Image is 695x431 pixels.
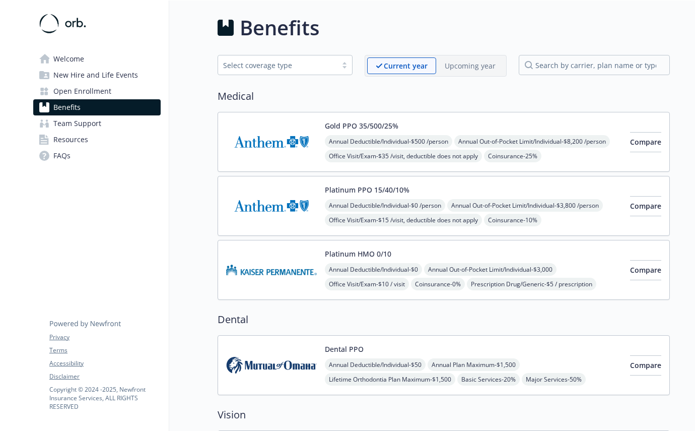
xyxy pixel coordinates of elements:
span: Compare [630,360,661,370]
div: Select coverage type [223,60,332,71]
img: Kaiser Permanente Insurance Company carrier logo [226,249,317,291]
a: Team Support [33,115,161,132]
span: Annual Deductible/Individual - $0 [325,263,422,276]
button: Compare [630,132,661,152]
h2: Medical [218,89,670,104]
button: Gold PPO 35/500/25% [325,120,398,131]
span: Annual Plan Maximum - $1,500 [428,358,520,371]
span: Basic Services - 20% [457,373,520,386]
input: search by carrier, plan name or type [519,55,670,75]
span: Annual Out-of-Pocket Limit/Individual - $3,000 [424,263,557,276]
a: Accessibility [49,359,160,368]
h2: Vision [218,407,670,422]
span: Annual Deductible/Individual - $0 /person [325,199,445,212]
span: Office Visit/Exam - $35 /visit, deductible does not apply [325,150,482,162]
span: Office Visit/Exam - $15 /visit, deductible does not apply [325,214,482,226]
h2: Dental [218,312,670,327]
span: Team Support [53,115,101,132]
a: Terms [49,346,160,355]
span: Resources [53,132,88,148]
span: Lifetime Orthodontia Plan Maximum - $1,500 [325,373,455,386]
span: Annual Deductible/Individual - $500 /person [325,135,452,148]
span: Compare [630,201,661,211]
a: Disclaimer [49,372,160,381]
span: Compare [630,265,661,275]
button: Platinum HMO 0/10 [325,249,391,259]
p: Upcoming year [445,60,496,71]
span: Prescription Drug/Generic - $5 / prescription [467,278,596,290]
img: Anthem Blue Cross carrier logo [226,120,317,163]
span: Major Services - 50% [522,373,586,386]
p: Copyright © 2024 - 2025 , Newfront Insurance Services, ALL RIGHTS RESERVED [49,385,160,411]
button: Compare [630,355,661,376]
span: Benefits [53,99,81,115]
span: Annual Out-of-Pocket Limit/Individual - $3,800 /person [447,199,603,212]
h1: Benefits [240,13,319,43]
a: Privacy [49,333,160,342]
img: Mutual of Omaha Insurance Company carrier logo [226,344,317,387]
span: Annual Out-of-Pocket Limit/Individual - $8,200 /person [454,135,610,148]
span: Annual Deductible/Individual - $50 [325,358,426,371]
span: Compare [630,137,661,147]
a: Open Enrollment [33,83,161,99]
button: Platinum PPO 15/40/10% [325,184,409,195]
span: Coinsurance - 10% [484,214,541,226]
a: New Hire and Life Events [33,67,161,83]
a: Welcome [33,51,161,67]
a: Resources [33,132,161,148]
span: New Hire and Life Events [53,67,138,83]
img: Anthem Blue Cross carrier logo [226,184,317,227]
span: FAQs [53,148,71,164]
span: Office Visit/Exam - $10 / visit [325,278,409,290]
a: FAQs [33,148,161,164]
p: Current year [384,60,428,71]
button: Dental PPO [325,344,364,354]
button: Compare [630,196,661,216]
span: Coinsurance - 25% [484,150,541,162]
button: Compare [630,260,661,280]
span: Welcome [53,51,84,67]
a: Benefits [33,99,161,115]
span: Coinsurance - 0% [411,278,465,290]
span: Open Enrollment [53,83,111,99]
